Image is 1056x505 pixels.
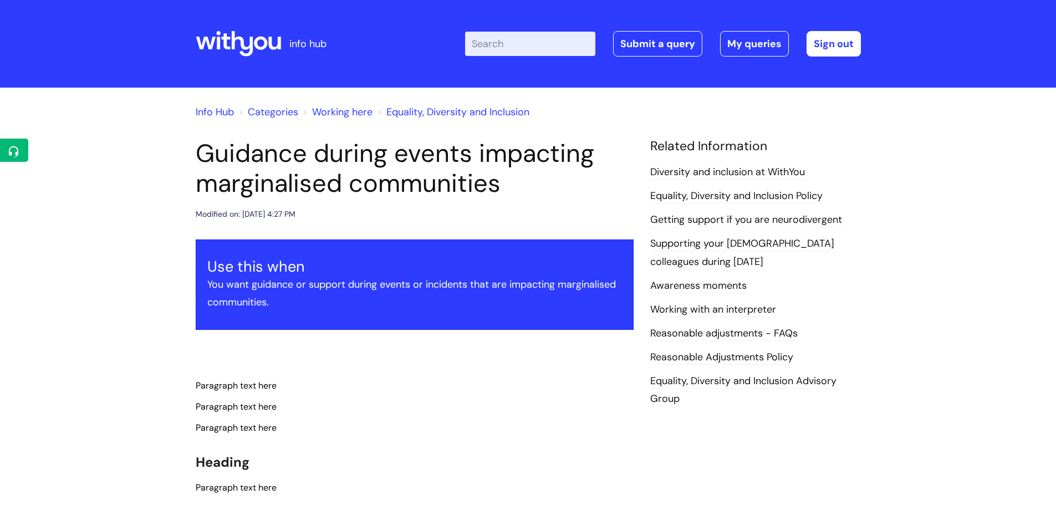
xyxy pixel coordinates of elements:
[196,482,277,493] span: Paragraph text here
[196,105,234,119] a: Info Hub
[386,105,529,119] a: Equality, Diversity and Inclusion
[650,279,747,293] a: Awareness moments
[207,258,622,276] h3: Use this when
[196,380,277,391] span: Paragraph text here
[720,31,789,57] a: My queries
[613,31,702,57] a: Submit a query
[465,32,595,56] input: Search
[465,31,861,57] div: | -
[237,103,298,121] li: Solution home
[248,105,298,119] a: Categories
[196,139,634,198] h1: Guidance during events impacting marginalised communities
[650,350,793,365] a: Reasonable Adjustments Policy
[807,31,861,57] a: Sign out
[650,139,861,154] h4: Related Information
[289,35,327,53] p: info hub
[312,105,373,119] a: Working here
[650,237,834,269] a: Supporting your [DEMOGRAPHIC_DATA] colleagues during [DATE]
[650,165,805,180] a: Diversity and inclusion at WithYou
[650,327,798,341] a: Reasonable adjustments - FAQs
[375,103,529,121] li: Equality, Diversity and Inclusion
[650,189,823,203] a: Equality, Diversity and Inclusion Policy
[196,401,277,412] span: Paragraph text here
[301,103,373,121] li: Working here
[650,374,836,406] a: Equality, Diversity and Inclusion Advisory Group
[207,276,622,312] p: You want guidance or support during events or incidents that are impacting marginalised communities.
[650,213,842,227] a: Getting support if you are neurodivergent
[650,303,776,317] a: Working with an interpreter
[196,207,295,221] div: Modified on: [DATE] 4:27 PM
[196,422,277,433] span: Paragraph text here
[196,453,249,471] span: Heading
